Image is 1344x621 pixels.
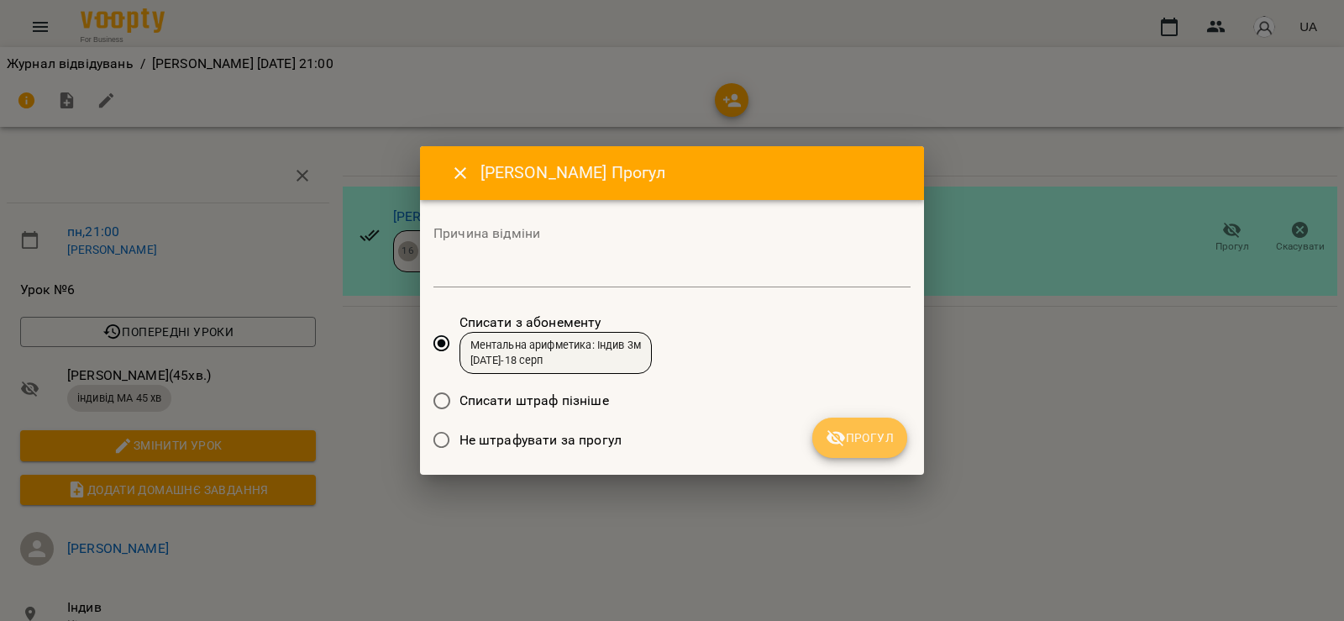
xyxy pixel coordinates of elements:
[480,160,904,186] h6: [PERSON_NAME] Прогул
[459,313,652,333] span: Списати з абонементу
[433,227,911,240] label: Причина відміни
[459,391,609,411] span: Списати штраф пізніше
[826,428,894,448] span: Прогул
[812,418,907,458] button: Прогул
[440,153,480,193] button: Close
[470,338,641,369] div: Ментальна арифметика: Індив 3м [DATE] - 18 серп
[459,430,622,450] span: Не штрафувати за прогул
